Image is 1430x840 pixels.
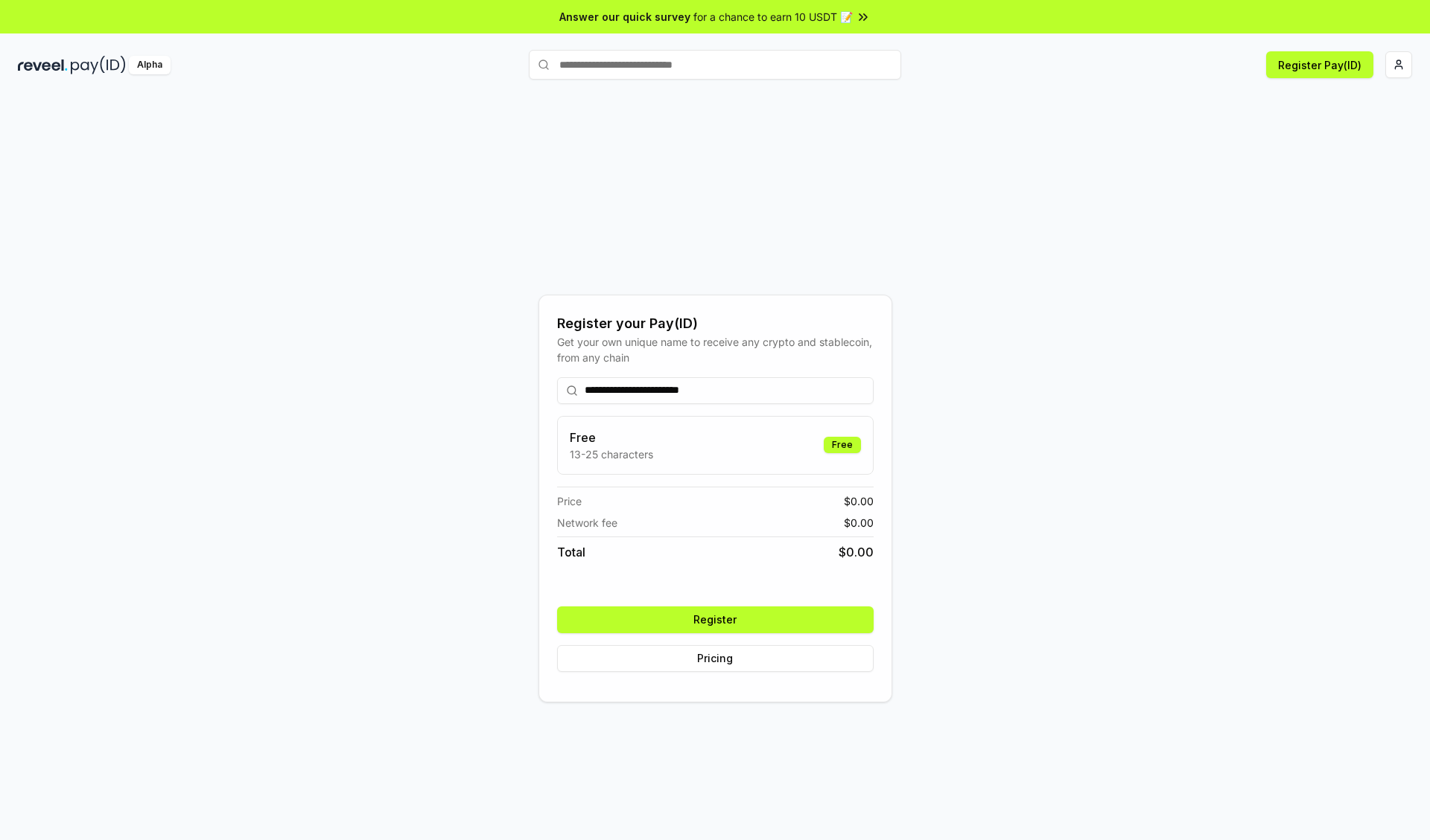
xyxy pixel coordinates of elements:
[570,446,653,462] p: 13-25 characters
[839,543,874,561] span: $ 0.00
[557,313,874,334] div: Register your Pay(ID)
[557,493,582,509] span: Price
[71,56,126,74] img: pay_id
[559,9,690,25] span: Answer our quick survey
[129,56,171,74] div: Alpha
[844,493,874,509] span: $ 0.00
[557,543,585,561] span: Total
[1266,51,1373,78] button: Register Pay(ID)
[557,515,617,530] span: Network fee
[844,515,874,530] span: $ 0.00
[570,429,653,446] h3: Free
[693,9,853,25] span: for a chance to earn 10 USDT 📝
[557,334,874,365] div: Get your own unique name to receive any crypto and stablecoin, from any chain
[557,645,874,672] button: Pricing
[18,56,68,74] img: reveel_dark
[824,437,861,453] div: Free
[557,606,874,633] button: Register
